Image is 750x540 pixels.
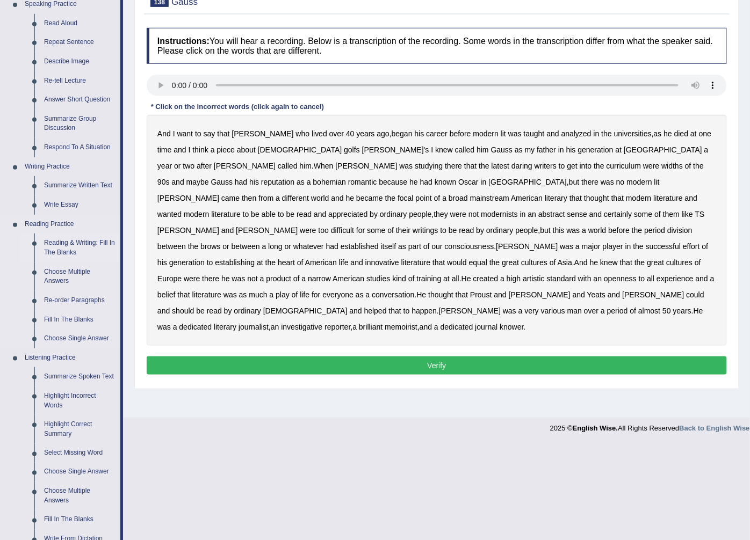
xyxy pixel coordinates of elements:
[258,145,342,154] b: [DEMOGRAPHIC_DATA]
[558,145,564,154] b: in
[174,145,186,154] b: and
[221,226,234,235] b: and
[232,274,246,283] b: was
[39,176,120,195] a: Summarize Written Text
[520,210,526,218] b: in
[39,110,120,138] a: Summarize Group Discussion
[413,226,438,235] b: writings
[261,178,294,186] b: reputation
[415,129,424,138] b: his
[157,178,170,186] b: 90s
[214,162,276,170] b: [PERSON_NAME]
[398,242,406,251] b: as
[435,178,456,186] b: known
[276,194,280,202] b: a
[381,242,396,251] b: itself
[39,367,120,386] a: Summarize Spoken Text
[221,274,230,283] b: he
[266,274,291,283] b: product
[501,129,506,138] b: lit
[634,258,645,267] b: the
[235,178,247,186] b: had
[197,162,212,170] b: after
[204,129,215,138] b: say
[362,145,429,154] b: [PERSON_NAME]'s
[243,210,249,218] b: to
[538,210,565,218] b: abstract
[489,258,500,267] b: the
[39,463,120,482] a: Choose Single Answer
[222,242,229,251] b: or
[211,178,233,186] b: Gauss
[356,226,365,235] b: for
[184,274,200,283] b: were
[39,138,120,157] a: Respond To A Situation
[654,194,683,202] b: literature
[666,258,693,267] b: cultures
[547,274,576,283] b: standard
[157,37,210,46] b: Instructions:
[578,145,614,154] b: generation
[560,242,574,251] b: was
[523,274,544,283] b: artistic
[574,258,588,267] b: And
[667,226,693,235] b: division
[624,145,702,154] b: [GEOGRAPHIC_DATA]
[507,274,521,283] b: high
[408,274,415,283] b: of
[581,178,598,186] b: there
[445,242,494,251] b: consciousness
[654,129,662,138] b: as
[567,162,578,170] b: get
[20,348,120,368] a: Listening Practice
[695,210,705,218] b: TS
[344,145,360,154] b: golfs
[177,129,193,138] b: want
[157,258,167,267] b: his
[260,274,264,283] b: a
[39,52,120,71] a: Describe Image
[600,258,618,267] b: knew
[683,242,700,251] b: effort
[293,274,300,283] b: of
[401,258,430,267] b: literature
[314,162,334,170] b: When
[423,242,430,251] b: of
[450,129,471,138] b: before
[458,178,478,186] b: Oscar
[611,194,624,202] b: that
[297,258,304,267] b: of
[409,178,418,186] b: he
[39,33,120,52] a: Repeat Sentence
[468,210,479,218] b: not
[502,258,519,267] b: great
[489,178,567,186] b: [GEOGRAPHIC_DATA]
[609,226,630,235] b: before
[188,242,198,251] b: the
[575,242,580,251] b: a
[486,226,514,235] b: ordinary
[296,129,310,138] b: who
[319,226,329,235] b: too
[312,129,327,138] b: lived
[388,226,394,235] b: of
[308,274,331,283] b: narrow
[432,258,445,267] b: that
[400,162,413,170] b: was
[157,210,182,218] b: wanted
[647,258,665,267] b: great
[558,258,572,267] b: Asia
[496,242,558,251] b: [PERSON_NAME]
[313,178,347,186] b: bohemian
[39,310,120,330] a: Fill In The Blanks
[217,129,229,138] b: that
[511,162,532,170] b: daring
[515,145,523,154] b: as
[654,178,660,186] b: lit
[285,242,291,251] b: or
[434,194,441,202] b: of
[351,258,363,267] b: and
[694,162,704,170] b: the
[589,210,602,218] b: and
[614,129,652,138] b: universities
